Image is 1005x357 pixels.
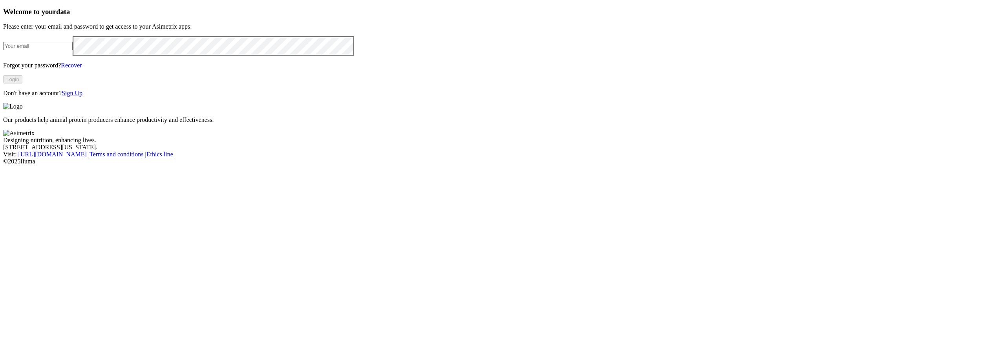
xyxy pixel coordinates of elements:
[146,151,173,158] a: Ethics line
[3,151,1002,158] div: Visit : | |
[62,90,82,96] a: Sign Up
[3,130,35,137] img: Asimetrix
[3,23,1002,30] p: Please enter your email and password to get access to your Asimetrix apps:
[3,137,1002,144] div: Designing nutrition, enhancing lives.
[3,75,22,83] button: Login
[61,62,82,69] a: Recover
[3,144,1002,151] div: [STREET_ADDRESS][US_STATE].
[3,158,1002,165] div: © 2025 Iluma
[90,151,144,158] a: Terms and conditions
[3,62,1002,69] p: Forgot your password?
[56,7,70,16] span: data
[3,42,73,50] input: Your email
[3,103,23,110] img: Logo
[3,7,1002,16] h3: Welcome to your
[18,151,87,158] a: [URL][DOMAIN_NAME]
[3,90,1002,97] p: Don't have an account?
[3,116,1002,123] p: Our products help animal protein producers enhance productivity and effectiveness.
